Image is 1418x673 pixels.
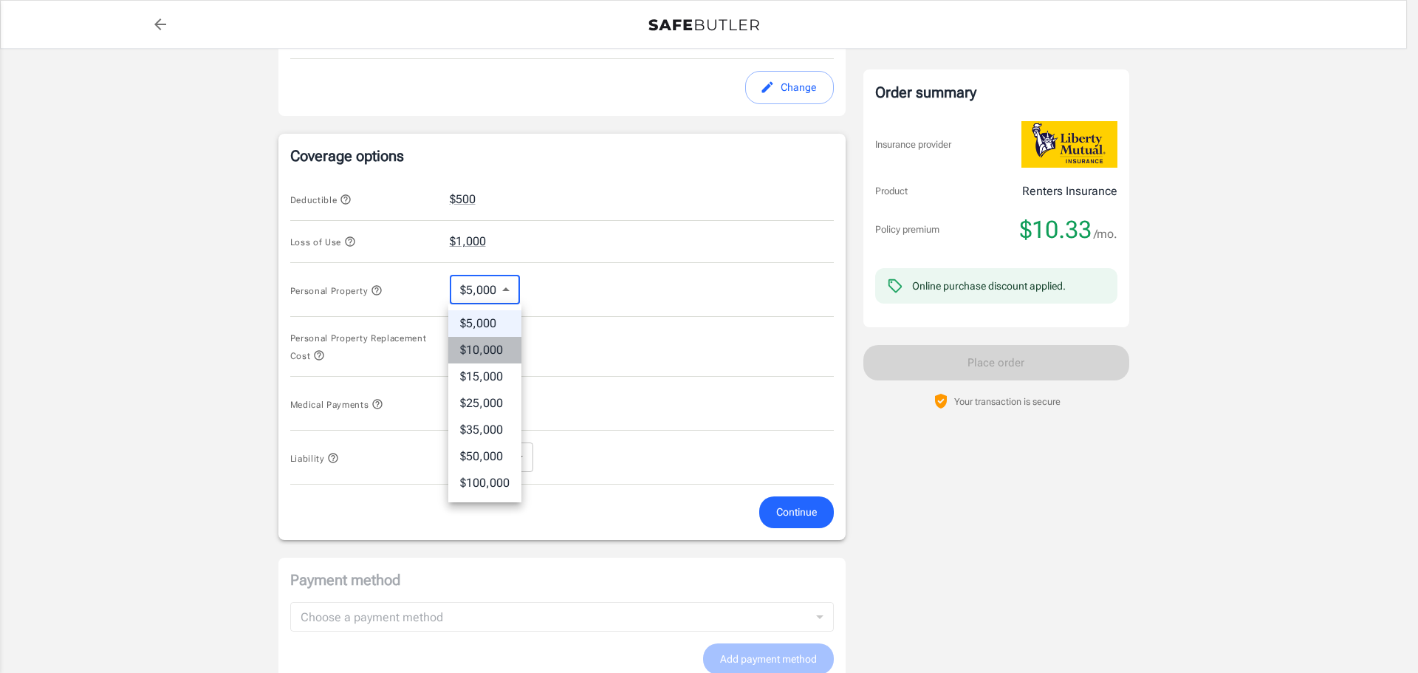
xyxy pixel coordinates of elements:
[448,337,521,363] li: $10,000
[448,310,521,337] li: $5,000
[448,363,521,390] li: $15,000
[448,443,521,470] li: $50,000
[448,417,521,443] li: $35,000
[448,390,521,417] li: $25,000
[448,470,521,496] li: $100,000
